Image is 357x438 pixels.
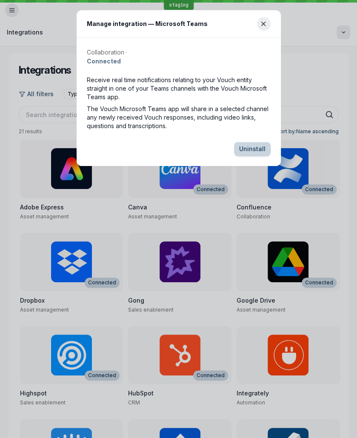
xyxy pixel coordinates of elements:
span: Collaboration [87,49,124,56]
b: Connected [87,57,121,66]
span: Uninstall [239,145,266,153]
span: · [124,48,129,57]
p: The Vouch Microsoft Teams app will share in a selected channel any newly received Vouch responses... [87,105,271,130]
button: Uninstall [234,142,271,156]
button: Close modal [257,17,271,31]
h1: Manage integration — Microsoft Teams [87,19,208,29]
p: Receive real time notifications relating to your Vouch entity straight in one of your Teams chann... [87,76,271,101]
